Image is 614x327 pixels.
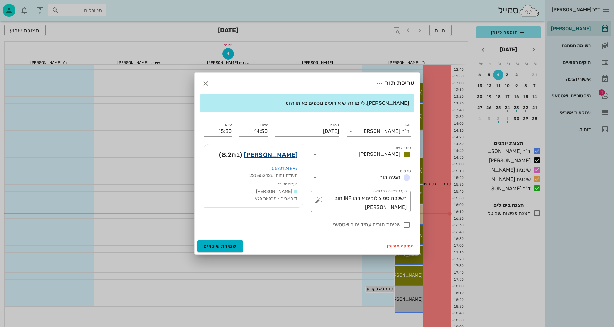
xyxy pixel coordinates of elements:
[219,150,242,160] span: (בת )
[380,174,400,180] span: הגעה תור
[360,128,409,134] div: ד"ר [PERSON_NAME]
[359,151,400,157] span: [PERSON_NAME]
[260,122,268,127] label: שעה
[284,100,409,106] span: [PERSON_NAME], ליומן זה יש אירועים נוספים באותו הזמן
[400,169,411,173] label: סטטוס
[387,244,414,248] span: מחיקה מהיומן
[244,150,297,160] a: [PERSON_NAME]
[277,182,297,186] small: הערות מטופל:
[204,222,400,228] label: שליחת תורים עתידיים בוואטסאפ
[405,122,411,127] label: יומן
[222,151,232,159] span: 8.2
[311,173,411,183] div: סטטוסהגעה תור
[272,166,298,171] a: 0523124897
[225,122,232,127] label: סיום
[204,243,237,249] span: שמירת שינויים
[347,126,411,136] div: יומןד"ר [PERSON_NAME]
[209,172,298,179] div: תעודת זהות: 225352426
[197,240,243,252] button: שמירת שינויים
[395,145,411,150] label: סוג פגישה
[255,189,298,201] span: [PERSON_NAME] ד"ר אביב - מרפאת פלא
[329,122,339,127] label: תאריך
[373,189,406,193] label: הערה לצוות המרפאה
[385,242,417,251] button: מחיקה מהיומן
[374,78,414,89] div: עריכת תור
